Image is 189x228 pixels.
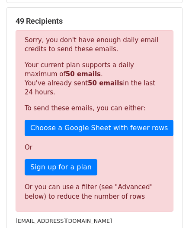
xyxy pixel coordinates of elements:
a: Sign up for a plan [25,159,97,175]
small: [EMAIL_ADDRESS][DOMAIN_NAME] [16,218,112,224]
p: Sorry, you don't have enough daily email credits to send these emails. [25,36,164,54]
h5: 49 Recipients [16,16,173,26]
div: Or you can use a filter (see "Advanced" below) to reduce the number of rows [25,182,164,202]
strong: 50 emails [66,70,101,78]
a: Choose a Google Sheet with fewer rows [25,120,173,136]
p: To send these emails, you can either: [25,104,164,113]
p: Or [25,143,164,152]
p: Your current plan supports a daily maximum of . You've already sent in the last 24 hours. [25,61,164,97]
strong: 50 emails [88,79,123,87]
iframe: Chat Widget [146,187,189,228]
